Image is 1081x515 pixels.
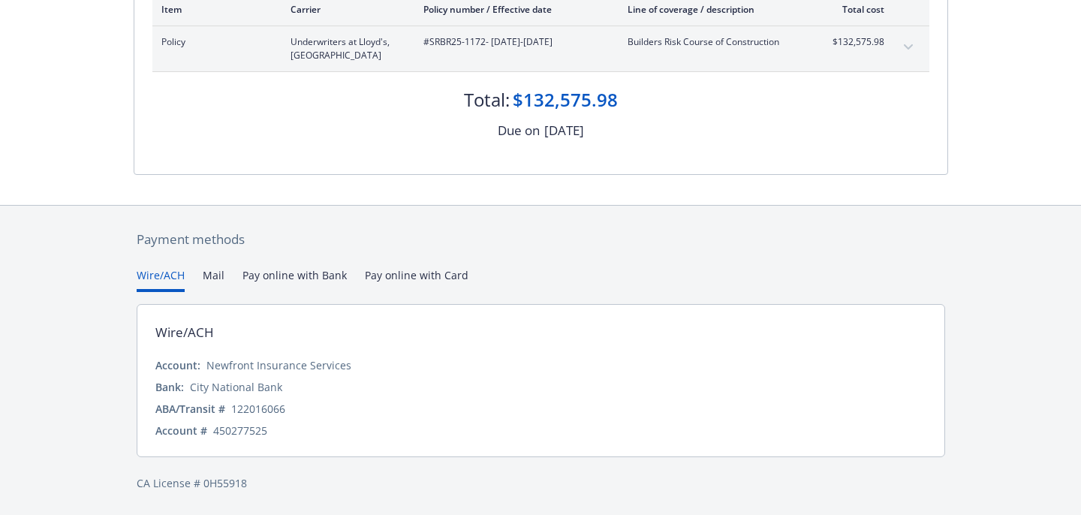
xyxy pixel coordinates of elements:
span: Policy [161,35,266,49]
div: ABA/Transit # [155,401,225,417]
div: Wire/ACH [155,323,214,342]
button: Mail [203,267,224,292]
div: 450277525 [213,423,267,438]
button: expand content [896,35,920,59]
div: Payment methods [137,230,945,249]
div: $132,575.98 [513,87,618,113]
div: PolicyUnderwriters at Lloyd's, [GEOGRAPHIC_DATA]#SRBR25-1172- [DATE]-[DATE]Builders Risk Course o... [152,26,929,71]
button: Wire/ACH [137,267,185,292]
div: Newfront Insurance Services [206,357,351,373]
div: Bank: [155,379,184,395]
div: City National Bank [190,379,282,395]
span: Underwriters at Lloyd's, [GEOGRAPHIC_DATA] [291,35,399,62]
span: #SRBR25-1172 - [DATE]-[DATE] [423,35,604,49]
div: Account # [155,423,207,438]
div: Due on [498,121,540,140]
span: Builders Risk Course of Construction [628,35,804,49]
div: CA License # 0H55918 [137,475,945,491]
div: Carrier [291,3,399,16]
div: 122016066 [231,401,285,417]
div: Account: [155,357,200,373]
div: Total cost [828,3,884,16]
div: Item [161,3,266,16]
div: [DATE] [544,121,584,140]
div: Line of coverage / description [628,3,804,16]
div: Policy number / Effective date [423,3,604,16]
div: Total: [464,87,510,113]
button: Pay online with Bank [242,267,347,292]
button: Pay online with Card [365,267,468,292]
span: $132,575.98 [828,35,884,49]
